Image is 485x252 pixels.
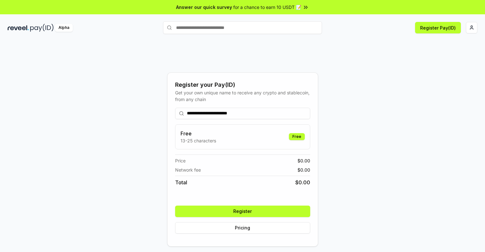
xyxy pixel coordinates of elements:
[175,157,186,164] span: Price
[181,137,216,144] p: 13-25 characters
[176,4,232,10] span: Answer our quick survey
[175,222,310,234] button: Pricing
[8,24,29,32] img: reveel_dark
[233,4,301,10] span: for a chance to earn 10 USDT 📝
[30,24,54,32] img: pay_id
[289,133,305,140] div: Free
[175,206,310,217] button: Register
[175,89,310,103] div: Get your own unique name to receive any crypto and stablecoin, from any chain
[175,179,187,186] span: Total
[175,167,201,173] span: Network fee
[55,24,73,32] div: Alpha
[415,22,461,33] button: Register Pay(ID)
[295,179,310,186] span: $ 0.00
[181,130,216,137] h3: Free
[297,167,310,173] span: $ 0.00
[175,80,310,89] div: Register your Pay(ID)
[297,157,310,164] span: $ 0.00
